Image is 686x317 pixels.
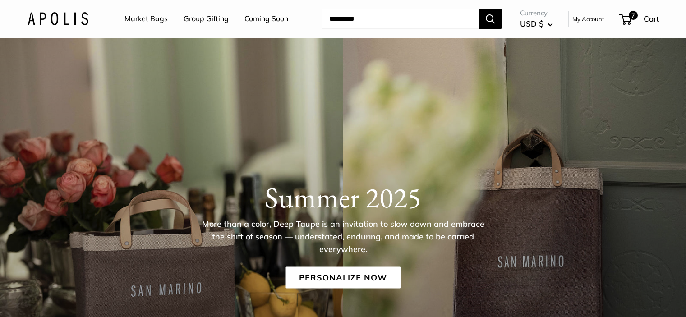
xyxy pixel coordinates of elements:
a: My Account [572,14,604,24]
a: Personalize Now [285,266,401,288]
span: Currency [520,7,553,19]
a: Group Gifting [184,12,229,26]
img: Apolis [28,12,88,25]
input: Search... [322,9,479,29]
span: USD $ [520,19,543,28]
p: More than a color, Deep Taupe is an invitation to slow down and embrace the shift of season — und... [197,217,490,255]
a: Market Bags [124,12,168,26]
a: Coming Soon [244,12,288,26]
h1: Summer 2025 [28,180,659,214]
button: Search [479,9,502,29]
a: 7 Cart [620,12,659,26]
span: Cart [644,14,659,23]
span: 7 [628,11,637,20]
button: USD $ [520,17,553,31]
